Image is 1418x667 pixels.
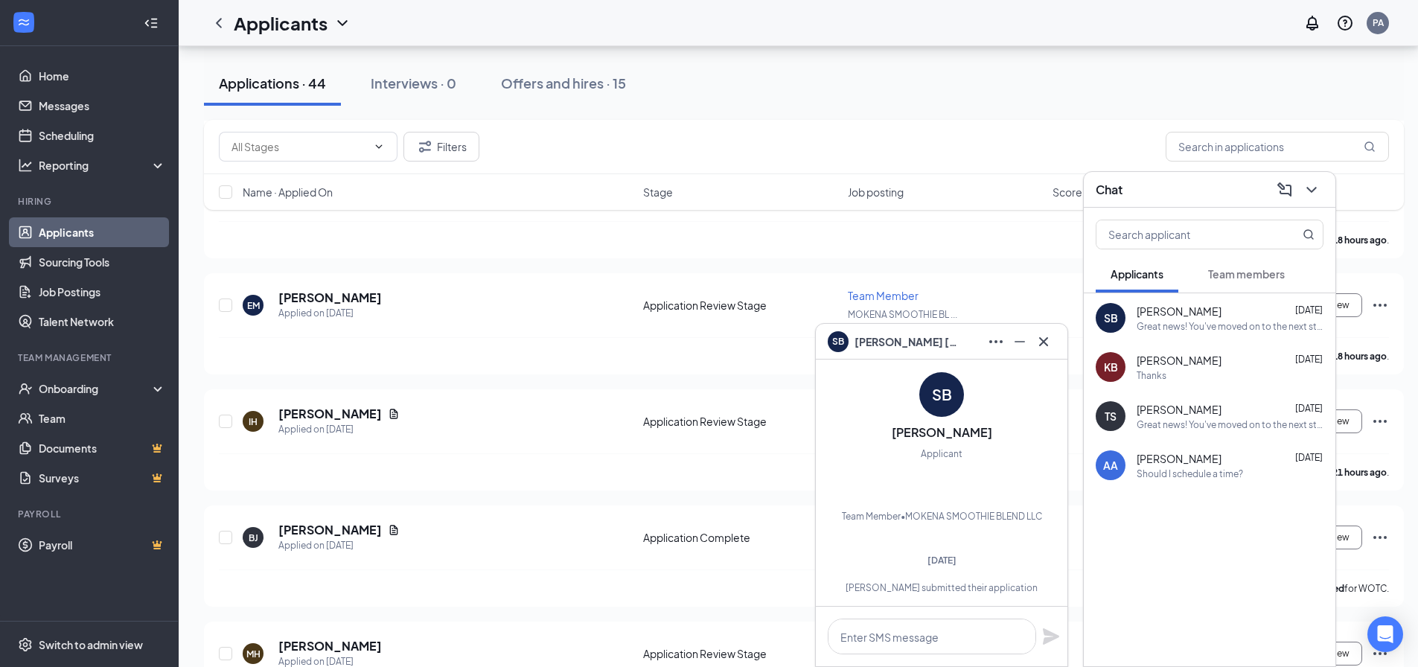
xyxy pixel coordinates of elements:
svg: ComposeMessage [1276,181,1294,199]
svg: Plane [1042,628,1060,645]
div: Application Complete [643,530,839,545]
span: [PERSON_NAME] [1137,353,1221,368]
button: Minimize [1008,330,1032,354]
button: Filter Filters [403,132,479,162]
div: EM [247,299,260,312]
svg: ChevronDown [373,141,385,153]
a: ChevronLeft [210,14,228,32]
h5: [PERSON_NAME] [278,522,382,538]
span: [DATE] [927,555,956,566]
a: Job Postings [39,277,166,307]
div: Applicant [921,447,962,462]
div: Onboarding [39,381,153,396]
svg: ChevronDown [1303,181,1320,199]
h3: Chat [1096,182,1122,198]
span: Job posting [848,185,904,200]
svg: Analysis [18,158,33,173]
h5: [PERSON_NAME] [278,290,382,306]
svg: Document [388,408,400,420]
div: Payroll [18,508,163,520]
div: Applied on [DATE] [278,422,400,437]
div: SB [932,384,952,405]
a: DocumentsCrown [39,433,166,463]
button: ChevronDown [1300,178,1323,202]
svg: UserCheck [18,381,33,396]
div: Interviews · 0 [371,74,456,92]
div: Applications · 44 [219,74,326,92]
div: Great news! You've moved on to the next stage of the application. We have a few additional questi... [1137,320,1323,333]
a: Scheduling [39,121,166,150]
span: [DATE] [1295,304,1323,316]
span: [PERSON_NAME] [1137,451,1221,466]
div: PA [1373,16,1384,29]
span: Score [1053,185,1082,200]
b: 18 hours ago [1332,234,1387,246]
input: Search in applications [1166,132,1389,162]
div: Team Member • MOKENA SMOOTHIE BLEND LLC [842,509,1042,524]
svg: MagnifyingGlass [1364,141,1376,153]
div: Should I schedule a time? [1137,467,1243,480]
svg: ChevronDown [333,14,351,32]
svg: QuestionInfo [1336,14,1354,32]
b: 21 hours ago [1332,467,1387,478]
span: Team members [1208,267,1285,281]
span: [PERSON_NAME] [PERSON_NAME] [855,333,959,350]
a: Sourcing Tools [39,247,166,277]
svg: Settings [18,637,33,652]
div: Open Intercom Messenger [1367,616,1403,652]
svg: MagnifyingGlass [1303,229,1315,240]
svg: Ellipses [1371,645,1389,663]
h5: [PERSON_NAME] [278,406,382,422]
div: SB [1104,310,1118,325]
input: All Stages [231,138,367,155]
svg: Ellipses [987,333,1005,351]
div: Thanks [1137,369,1166,382]
div: Switch to admin view [39,637,143,652]
span: Team Member [848,289,919,302]
svg: Cross [1035,333,1053,351]
a: Applicants [39,217,166,247]
button: Ellipses [984,330,1008,354]
div: KB [1104,360,1118,374]
div: Applied on [DATE] [278,538,400,553]
span: [DATE] [1295,354,1323,365]
div: IH [249,415,258,428]
svg: Collapse [144,16,159,31]
svg: Ellipses [1371,529,1389,546]
div: Application Review Stage [643,298,839,313]
span: [PERSON_NAME] [1137,304,1221,319]
span: MOKENA SMOOTHIE BL ... [848,309,957,320]
input: Search applicant [1096,220,1273,249]
a: PayrollCrown [39,530,166,560]
span: Applicants [1111,267,1163,281]
div: Application Review Stage [643,646,839,661]
svg: WorkstreamLogo [16,15,31,30]
a: Messages [39,91,166,121]
a: Talent Network [39,307,166,336]
span: [DATE] [1295,403,1323,414]
div: BJ [249,532,258,544]
svg: Notifications [1303,14,1321,32]
div: TS [1105,409,1117,424]
div: Application Review Stage [643,414,839,429]
svg: Ellipses [1371,412,1389,430]
svg: Filter [416,138,434,156]
a: Home [39,61,166,91]
div: Great news! You've moved on to the next stage of the application. We have a few additional questi... [1137,418,1323,431]
div: Offers and hires · 15 [501,74,626,92]
svg: Ellipses [1371,296,1389,314]
span: [PERSON_NAME] [1137,402,1221,417]
div: AA [1103,458,1118,473]
div: [PERSON_NAME] submitted their application [828,581,1055,594]
h5: [PERSON_NAME] [278,638,382,654]
span: Stage [643,185,673,200]
div: Hiring [18,195,163,208]
a: SurveysCrown [39,463,166,493]
a: Team [39,403,166,433]
button: Cross [1032,330,1055,354]
div: Team Management [18,351,163,364]
svg: Document [388,524,400,536]
svg: Minimize [1011,333,1029,351]
div: Reporting [39,158,167,173]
